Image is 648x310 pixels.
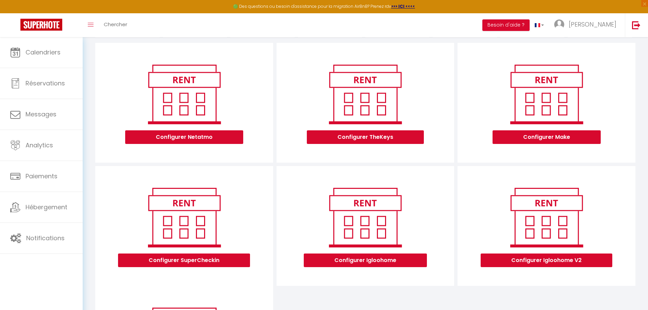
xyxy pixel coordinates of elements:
[554,19,564,30] img: ...
[141,185,228,250] img: rent.png
[125,130,243,144] button: Configurer Netatmo
[26,172,57,180] span: Paiements
[26,79,65,87] span: Réservations
[20,19,62,31] img: Super Booking
[307,130,424,144] button: Configurer TheKeys
[391,3,415,9] a: >>> ICI <<<<
[322,62,409,127] img: rent.png
[304,254,427,267] button: Configurer Igloohome
[104,21,127,28] span: Chercher
[26,141,53,149] span: Analytics
[26,234,65,242] span: Notifications
[493,130,601,144] button: Configurer Make
[481,254,612,267] button: Configurer Igloohome V2
[503,185,590,250] img: rent.png
[549,13,625,37] a: ... [PERSON_NAME]
[503,62,590,127] img: rent.png
[141,62,228,127] img: rent.png
[26,203,67,211] span: Hébergement
[118,254,250,267] button: Configurer SuperCheckin
[322,185,409,250] img: rent.png
[26,48,61,56] span: Calendriers
[99,13,132,37] a: Chercher
[482,19,530,31] button: Besoin d'aide ?
[632,21,641,29] img: logout
[26,110,56,118] span: Messages
[569,20,616,29] span: [PERSON_NAME]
